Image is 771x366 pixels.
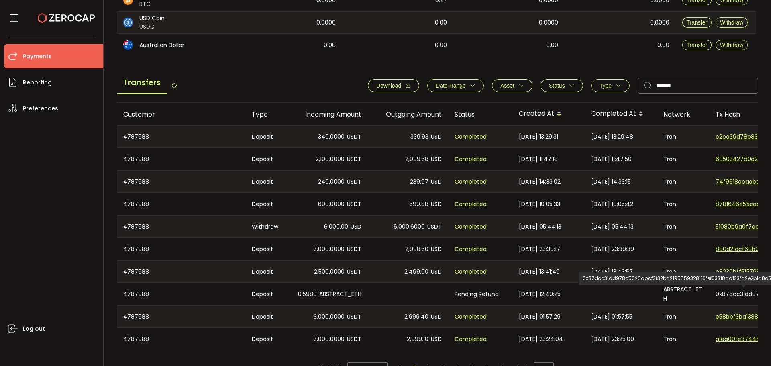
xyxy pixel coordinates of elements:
button: Withdraw [716,17,748,28]
span: Pending Refund [455,290,499,299]
button: Download [368,79,419,92]
span: [DATE] 10:05:42 [591,200,633,209]
span: USDT [347,132,361,141]
button: Withdraw [716,40,748,50]
div: ABSTRACT_ETH [657,283,709,305]
span: 339.93 [410,132,428,141]
span: USD [351,222,361,231]
div: 4787988 [117,171,245,192]
span: USDT [347,200,361,209]
span: [DATE] 10:05:33 [519,200,560,209]
span: [DATE] 13:43:57 [591,267,633,276]
span: Download [376,82,401,89]
span: Reporting [23,77,52,88]
span: Withdraw [720,42,743,48]
span: 0.0000 [650,18,669,27]
div: Deposit [245,328,288,350]
span: [DATE] 13:41:49 [519,267,560,276]
span: Asset [500,82,514,89]
span: 2,998.50 [405,245,428,254]
span: Date Range [436,82,466,89]
div: Created At [512,107,585,121]
span: 6,000.6000 [394,222,425,231]
span: 6,000.00 [324,222,348,231]
span: USD [431,132,442,141]
span: USDT [427,222,442,231]
div: Tron [657,171,709,192]
div: 4787988 [117,193,245,215]
span: 0.0000 [316,18,336,27]
span: [DATE] 11:47:18 [519,155,558,164]
span: 0.00 [324,41,336,50]
span: USD [431,155,442,164]
span: USDT [347,267,361,276]
span: USD Coin [139,14,165,22]
span: [DATE] 14:33:02 [519,177,561,186]
button: Asset [492,79,532,92]
span: [DATE] 23:39:39 [591,245,634,254]
span: Preferences [23,103,58,115]
div: 4787988 [117,216,245,237]
div: Tron [657,216,709,237]
span: [DATE] 23:24:04 [519,335,563,344]
span: Status [549,82,565,89]
span: USDT [347,312,361,321]
span: [DATE] 23:39:17 [519,245,560,254]
span: 0.00 [657,41,669,50]
button: Date Range [427,79,484,92]
span: [DATE] 01:57:29 [519,312,561,321]
span: 239.97 [410,177,428,186]
span: Completed [455,312,487,321]
span: USD [431,177,442,186]
div: Tron [657,306,709,327]
span: Completed [455,155,487,164]
span: [DATE] 05:44:13 [519,222,561,231]
span: 0.00 [435,41,447,50]
iframe: Chat Widget [731,327,771,366]
span: [DATE] 12:49:25 [519,290,561,299]
span: Completed [455,245,487,254]
div: Deposit [245,238,288,260]
span: 0.00 [546,41,558,50]
span: Completed [455,267,487,276]
div: Customer [117,110,245,119]
div: Tron [657,238,709,260]
span: 2,100.0000 [316,155,345,164]
span: USD [431,200,442,209]
span: 2,999.40 [404,312,428,321]
div: Deposit [245,306,288,327]
div: Deposit [245,148,288,170]
span: 240.0000 [318,177,345,186]
div: 4787988 [117,148,245,170]
button: Transfer [682,40,712,50]
div: Deposit [245,283,288,305]
div: Deposit [245,193,288,215]
button: Type [591,79,630,92]
div: Withdraw [245,216,288,237]
span: ABSTRACT_ETH [319,290,361,299]
div: 4787988 [117,238,245,260]
span: 3,000.0000 [314,335,345,344]
span: USD [431,267,442,276]
div: 4787988 [117,306,245,327]
div: 4787988 [117,328,245,350]
div: Status [448,110,512,119]
span: Completed [455,222,487,231]
span: USD [431,312,442,321]
div: 4787988 [117,261,245,282]
div: Outgoing Amount [368,110,448,119]
span: USD [431,245,442,254]
span: 0.0000 [539,18,558,27]
span: 600.0000 [318,200,345,209]
span: 3,000.0000 [314,312,345,321]
img: aud_portfolio.svg [123,40,133,50]
button: Transfer [682,17,712,28]
span: [DATE] 14:33:15 [591,177,631,186]
div: Deposit [245,126,288,147]
div: Tron [657,148,709,170]
span: [DATE] 23:25:00 [591,335,634,344]
span: 2,099.58 [405,155,428,164]
div: Tron [657,328,709,350]
div: Deposit [245,171,288,192]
